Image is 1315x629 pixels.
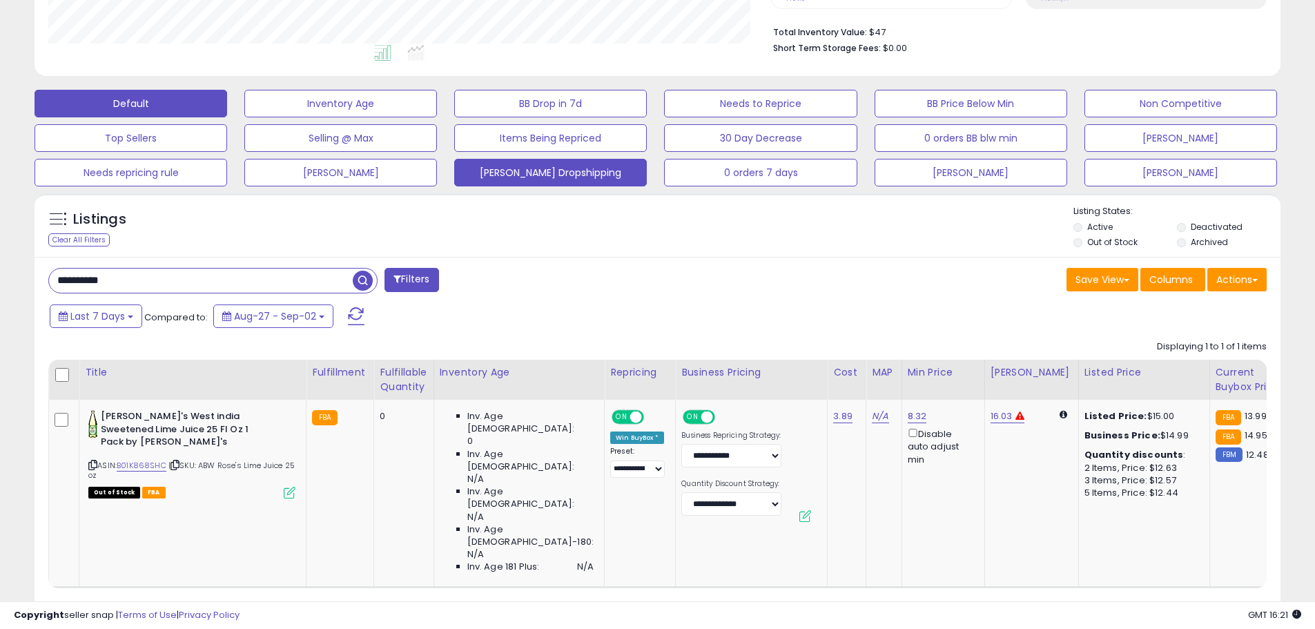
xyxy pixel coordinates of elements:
b: Listed Price: [1084,409,1147,423]
small: FBM [1216,447,1243,462]
div: Fulfillment [312,365,368,380]
button: Columns [1140,268,1205,291]
span: ON [684,412,701,423]
span: All listings that are currently out of stock and unavailable for purchase on Amazon [88,487,140,499]
div: $14.99 [1084,429,1199,442]
h5: Listings [73,210,126,229]
button: Needs to Reprice [664,90,857,117]
span: $0.00 [883,41,907,55]
label: Business Repricing Strategy: [681,431,781,441]
div: 5 Items, Price: $12.44 [1084,487,1199,499]
span: 12.48 [1246,448,1269,461]
small: FBA [1216,429,1241,445]
div: $15.00 [1084,410,1199,423]
b: [PERSON_NAME]'s West india Sweetened Lime Juice 25 Fl Oz 1 Pack by [PERSON_NAME]'s [101,410,269,452]
button: Filters [384,268,438,292]
button: [PERSON_NAME] [244,159,437,186]
div: 0 [380,410,422,423]
div: Current Buybox Price [1216,365,1287,394]
span: | SKU: ABW Rose's Lime Juice 25 oz [88,460,295,481]
div: Inventory Age [440,365,598,380]
button: [PERSON_NAME] [1084,159,1277,186]
div: Preset: [610,447,665,478]
div: Disable auto adjust min [908,426,974,466]
label: Out of Stock [1087,236,1138,248]
button: [PERSON_NAME] Dropshipping [454,159,647,186]
a: N/A [872,409,888,423]
button: [PERSON_NAME] [1084,124,1277,152]
button: [PERSON_NAME] [875,159,1067,186]
button: 0 orders BB blw min [875,124,1067,152]
strong: Copyright [14,608,64,621]
span: Inv. Age [DEMOGRAPHIC_DATA]: [467,485,594,510]
button: Actions [1207,268,1267,291]
div: Win BuyBox * [610,432,664,444]
button: Top Sellers [35,124,227,152]
button: BB Price Below Min [875,90,1067,117]
button: Items Being Repriced [454,124,647,152]
a: Terms of Use [118,608,177,621]
div: 2 Items, Price: $12.63 [1084,462,1199,474]
a: Privacy Policy [179,608,240,621]
b: Total Inventory Value: [773,26,867,38]
span: 14.95 [1245,429,1267,442]
span: FBA [142,487,166,499]
p: Listing States: [1073,205,1280,218]
div: Listed Price [1084,365,1204,380]
div: seller snap | | [14,609,240,622]
div: Displaying 1 to 1 of 1 items [1157,340,1267,354]
div: : [1084,449,1199,461]
label: Archived [1191,236,1228,248]
a: 16.03 [991,409,1013,423]
span: N/A [577,561,594,573]
span: 0 [467,435,473,447]
small: FBA [312,410,338,425]
span: OFF [713,412,735,423]
button: Last 7 Days [50,304,142,328]
button: Save View [1066,268,1138,291]
b: Short Term Storage Fees: [773,42,881,54]
span: OFF [642,412,664,423]
a: 8.32 [908,409,927,423]
span: 2025-09-10 16:21 GMT [1248,608,1301,621]
div: Fulfillable Quantity [380,365,427,394]
span: Inv. Age [DEMOGRAPHIC_DATA]: [467,410,594,435]
span: ON [613,412,630,423]
span: N/A [467,548,484,561]
span: Compared to: [144,311,208,324]
span: Last 7 Days [70,309,125,323]
a: 3.89 [833,409,853,423]
span: N/A [467,511,484,523]
label: Deactivated [1191,221,1243,233]
button: Inventory Age [244,90,437,117]
span: Inv. Age 181 Plus: [467,561,540,573]
button: Non Competitive [1084,90,1277,117]
span: Inv. Age [DEMOGRAPHIC_DATA]: [467,448,594,473]
span: Aug-27 - Sep-02 [234,309,316,323]
div: MAP [872,365,895,380]
label: Quantity Discount Strategy: [681,479,781,489]
span: Inv. Age [DEMOGRAPHIC_DATA]-180: [467,523,594,548]
a: B01K868SHC [117,460,166,472]
span: 13.99 [1245,409,1267,423]
button: 30 Day Decrease [664,124,857,152]
b: Business Price: [1084,429,1160,442]
div: Business Pricing [681,365,821,380]
button: Default [35,90,227,117]
b: Quantity discounts [1084,448,1184,461]
img: 31xRHldMpmL._SL40_.jpg [88,410,97,438]
button: BB Drop in 7d [454,90,647,117]
button: Needs repricing rule [35,159,227,186]
button: 0 orders 7 days [664,159,857,186]
button: Aug-27 - Sep-02 [213,304,333,328]
button: Selling @ Max [244,124,437,152]
div: Title [85,365,300,380]
div: Clear All Filters [48,233,110,246]
div: [PERSON_NAME] [991,365,1073,380]
div: 3 Items, Price: $12.57 [1084,474,1199,487]
div: Repricing [610,365,670,380]
div: Min Price [908,365,979,380]
li: $47 [773,23,1256,39]
small: FBA [1216,410,1241,425]
span: N/A [467,473,484,485]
